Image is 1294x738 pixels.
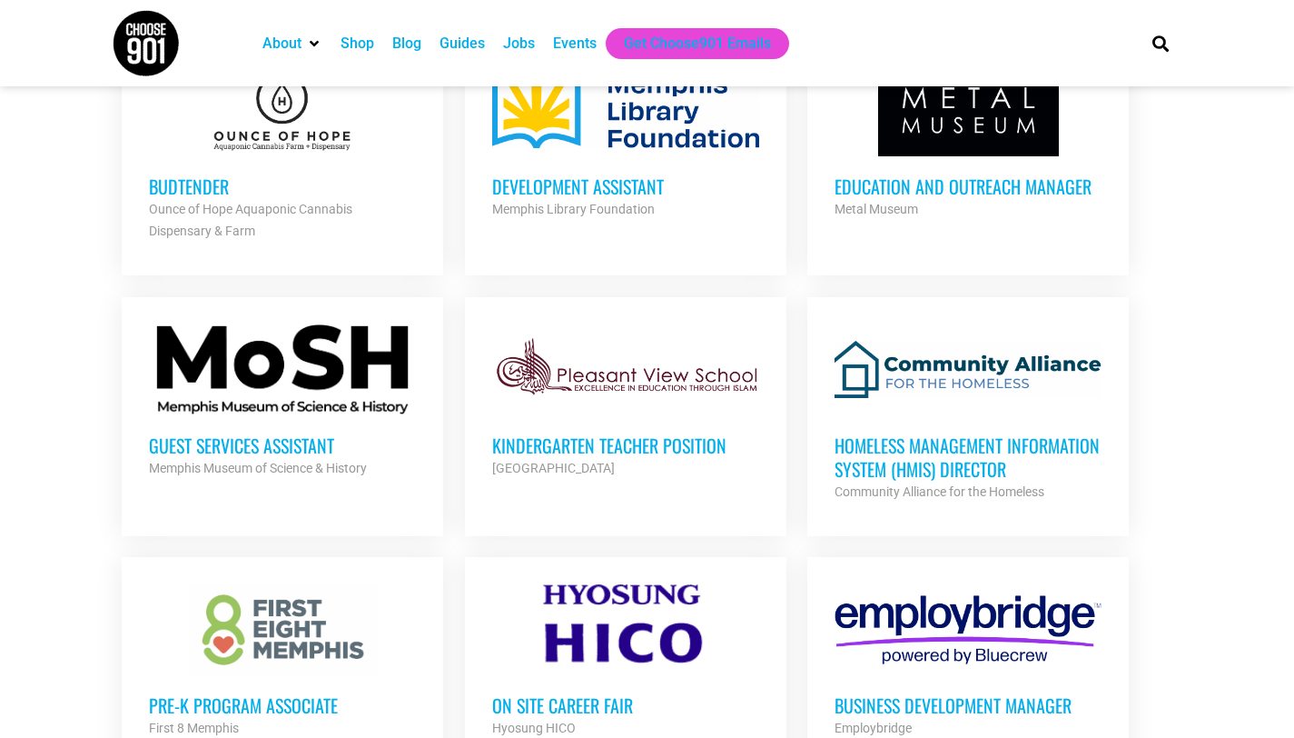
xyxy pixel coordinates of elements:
[553,33,597,55] a: Events
[492,693,759,717] h3: On Site Career Fair
[149,721,239,735] strong: First 8 Memphis
[149,434,416,457] h3: Guest Services Assistant
[149,693,416,717] h3: Pre-K Program Associate
[253,28,331,59] div: About
[492,461,615,475] strong: [GEOGRAPHIC_DATA]
[440,33,485,55] a: Guides
[807,297,1129,530] a: Homeless Management Information System (HMIS) Director Community Alliance for the Homeless
[1145,28,1175,58] div: Search
[149,461,367,475] strong: Memphis Museum of Science & History
[835,484,1044,499] strong: Community Alliance for the Homeless
[253,28,1121,59] nav: Main nav
[262,33,301,55] a: About
[465,38,786,247] a: Development Assistant Memphis Library Foundation
[807,38,1129,247] a: Education and Outreach Manager Metal Museum
[835,693,1101,717] h3: Business Development Manager
[624,33,771,55] a: Get Choose901 Emails
[149,202,352,238] strong: Ounce of Hope Aquaponic Cannabis Dispensary & Farm
[835,721,912,735] strong: Employbridge
[503,33,535,55] a: Jobs
[465,297,786,506] a: Kindergarten Teacher Position [GEOGRAPHIC_DATA]
[835,434,1101,481] h3: Homeless Management Information System (HMIS) Director
[835,175,1101,198] h3: Education and Outreach Manager
[341,33,374,55] a: Shop
[492,202,655,216] strong: Memphis Library Foundation
[492,434,759,457] h3: Kindergarten Teacher Position
[122,297,443,506] a: Guest Services Assistant Memphis Museum of Science & History
[149,175,416,198] h3: Budtender
[492,721,576,735] strong: Hyosung HICO
[835,202,918,216] strong: Metal Museum
[492,175,759,198] h3: Development Assistant
[122,38,443,269] a: Budtender Ounce of Hope Aquaponic Cannabis Dispensary & Farm
[392,33,421,55] a: Blog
